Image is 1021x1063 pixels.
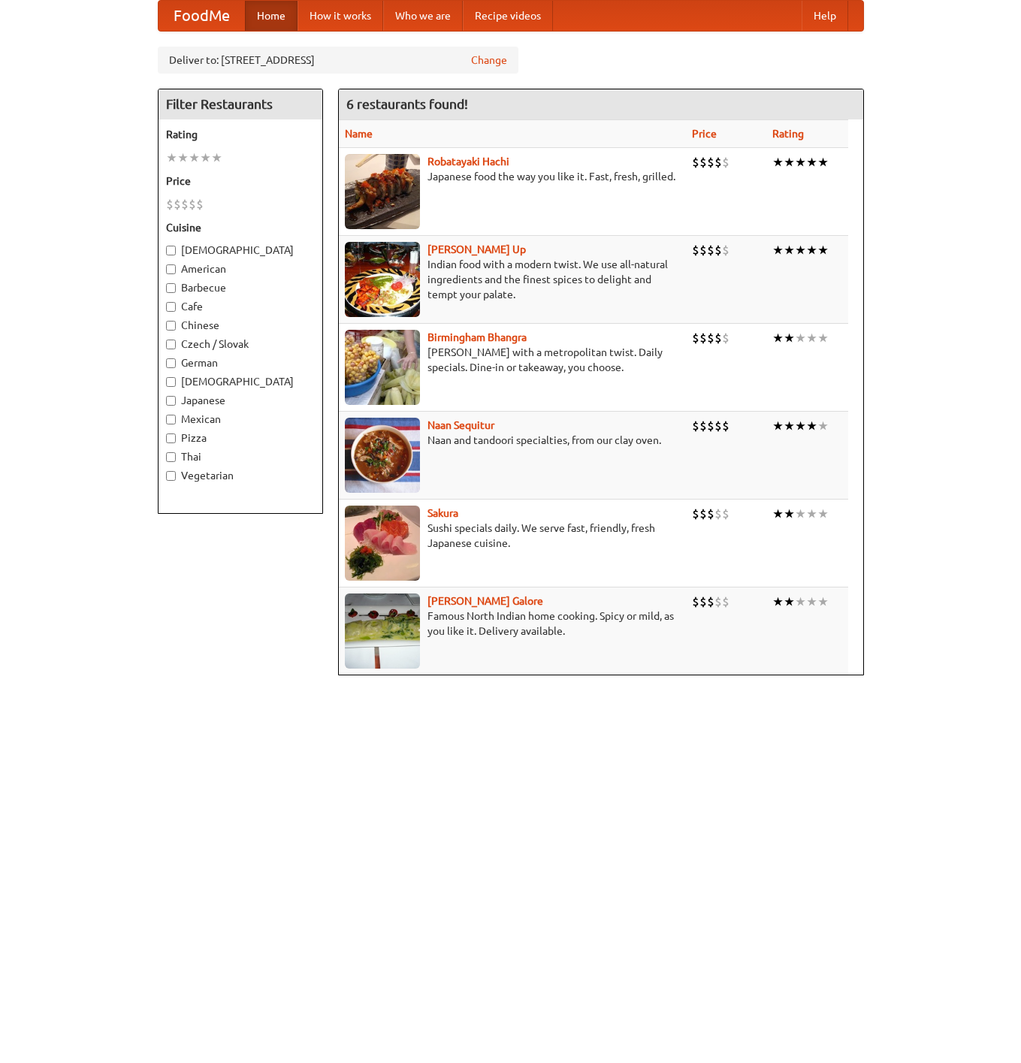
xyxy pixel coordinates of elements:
[699,593,707,610] li: $
[707,506,714,522] li: $
[795,506,806,522] li: ★
[722,506,730,522] li: $
[795,154,806,171] li: ★
[722,418,730,434] li: $
[166,355,315,370] label: German
[707,242,714,258] li: $
[166,318,315,333] label: Chinese
[784,330,795,346] li: ★
[345,433,681,448] p: Naan and tandoori specialties, from our clay oven.
[692,242,699,258] li: $
[707,418,714,434] li: $
[699,418,707,434] li: $
[166,149,177,166] li: ★
[714,418,722,434] li: $
[714,506,722,522] li: $
[211,149,222,166] li: ★
[692,330,699,346] li: $
[427,419,494,431] a: Naan Sequitur
[463,1,553,31] a: Recipe videos
[795,418,806,434] li: ★
[707,330,714,346] li: $
[714,593,722,610] li: $
[166,174,315,189] h5: Price
[714,242,722,258] li: $
[166,220,315,235] h5: Cuisine
[159,89,322,119] h4: Filter Restaurants
[784,154,795,171] li: ★
[383,1,463,31] a: Who we are
[158,47,518,74] div: Deliver to: [STREET_ADDRESS]
[427,595,543,607] a: [PERSON_NAME] Galore
[166,468,315,483] label: Vegetarian
[345,345,681,375] p: [PERSON_NAME] with a metropolitan twist. Daily specials. Dine-in or takeaway, you choose.
[772,242,784,258] li: ★
[166,393,315,408] label: Japanese
[189,196,196,213] li: $
[692,128,717,140] a: Price
[772,154,784,171] li: ★
[707,593,714,610] li: $
[174,196,181,213] li: $
[346,97,468,111] ng-pluralize: 6 restaurants found!
[298,1,383,31] a: How it works
[692,154,699,171] li: $
[166,430,315,445] label: Pizza
[345,593,420,669] img: currygalore.jpg
[806,593,817,610] li: ★
[345,521,681,551] p: Sushi specials daily. We serve fast, friendly, fresh Japanese cuisine.
[707,154,714,171] li: $
[345,169,681,184] p: Japanese food the way you like it. Fast, fresh, grilled.
[166,283,176,293] input: Barbecue
[471,53,507,68] a: Change
[692,506,699,522] li: $
[806,418,817,434] li: ★
[427,243,526,255] b: [PERSON_NAME] Up
[714,154,722,171] li: $
[699,506,707,522] li: $
[806,506,817,522] li: ★
[427,507,458,519] b: Sakura
[245,1,298,31] a: Home
[166,302,176,312] input: Cafe
[722,154,730,171] li: $
[166,243,315,258] label: [DEMOGRAPHIC_DATA]
[772,128,804,140] a: Rating
[817,506,829,522] li: ★
[166,280,315,295] label: Barbecue
[722,593,730,610] li: $
[806,330,817,346] li: ★
[692,418,699,434] li: $
[699,330,707,346] li: $
[189,149,200,166] li: ★
[166,246,176,255] input: [DEMOGRAPHIC_DATA]
[714,330,722,346] li: $
[166,340,176,349] input: Czech / Slovak
[802,1,848,31] a: Help
[200,149,211,166] li: ★
[166,127,315,142] h5: Rating
[345,609,681,639] p: Famous North Indian home cooking. Spicy or mild, as you like it. Delivery available.
[166,299,315,314] label: Cafe
[345,418,420,493] img: naansequitur.jpg
[345,257,681,302] p: Indian food with a modern twist. We use all-natural ingredients and the finest spices to delight ...
[166,321,176,331] input: Chinese
[177,149,189,166] li: ★
[772,506,784,522] li: ★
[795,242,806,258] li: ★
[196,196,204,213] li: $
[345,128,373,140] a: Name
[784,242,795,258] li: ★
[784,593,795,610] li: ★
[166,412,315,427] label: Mexican
[166,396,176,406] input: Japanese
[427,331,527,343] a: Birmingham Bhangra
[166,377,176,387] input: [DEMOGRAPHIC_DATA]
[166,264,176,274] input: American
[427,156,509,168] a: Robatayaki Hachi
[166,358,176,368] input: German
[166,261,315,276] label: American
